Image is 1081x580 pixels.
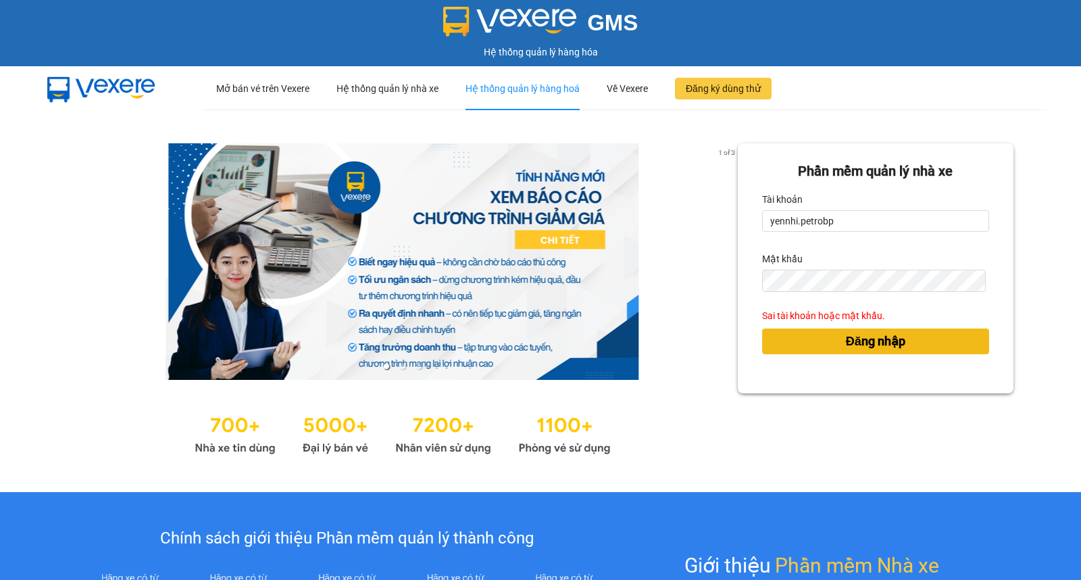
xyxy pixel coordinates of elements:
div: Mở bán vé trên Vexere [216,67,309,110]
div: Phần mềm quản lý nhà xe [762,161,989,182]
label: Tài khoản [762,189,803,210]
img: mbUUG5Q.png [34,66,169,111]
button: next slide / item [719,143,738,380]
li: slide item 2 [400,364,405,369]
img: logo 2 [443,7,577,37]
span: Đăng ký dùng thử [686,81,761,96]
li: slide item 1 [384,364,389,369]
div: Sai tài khoản hoặc mật khẩu. [762,308,989,323]
input: Tài khoản [762,210,989,232]
img: Statistics.png [195,407,611,458]
div: Về Vexere [607,67,648,110]
p: 1 of 3 [714,143,738,161]
button: Đăng nhập [762,329,989,354]
input: Mật khẩu [762,270,986,291]
button: Đăng ký dùng thử [675,78,772,99]
div: Hệ thống quản lý hàng hoá [466,67,580,110]
a: GMS [443,20,638,31]
label: Mật khẩu [762,248,803,270]
div: Hệ thống quản lý nhà xe [336,67,438,110]
button: previous slide / item [68,143,86,380]
li: slide item 3 [416,364,422,369]
div: Hệ thống quản lý hàng hóa [3,45,1078,59]
span: GMS [587,10,638,35]
span: Đăng nhập [846,332,905,351]
div: Chính sách giới thiệu Phần mềm quản lý thành công [76,526,618,552]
